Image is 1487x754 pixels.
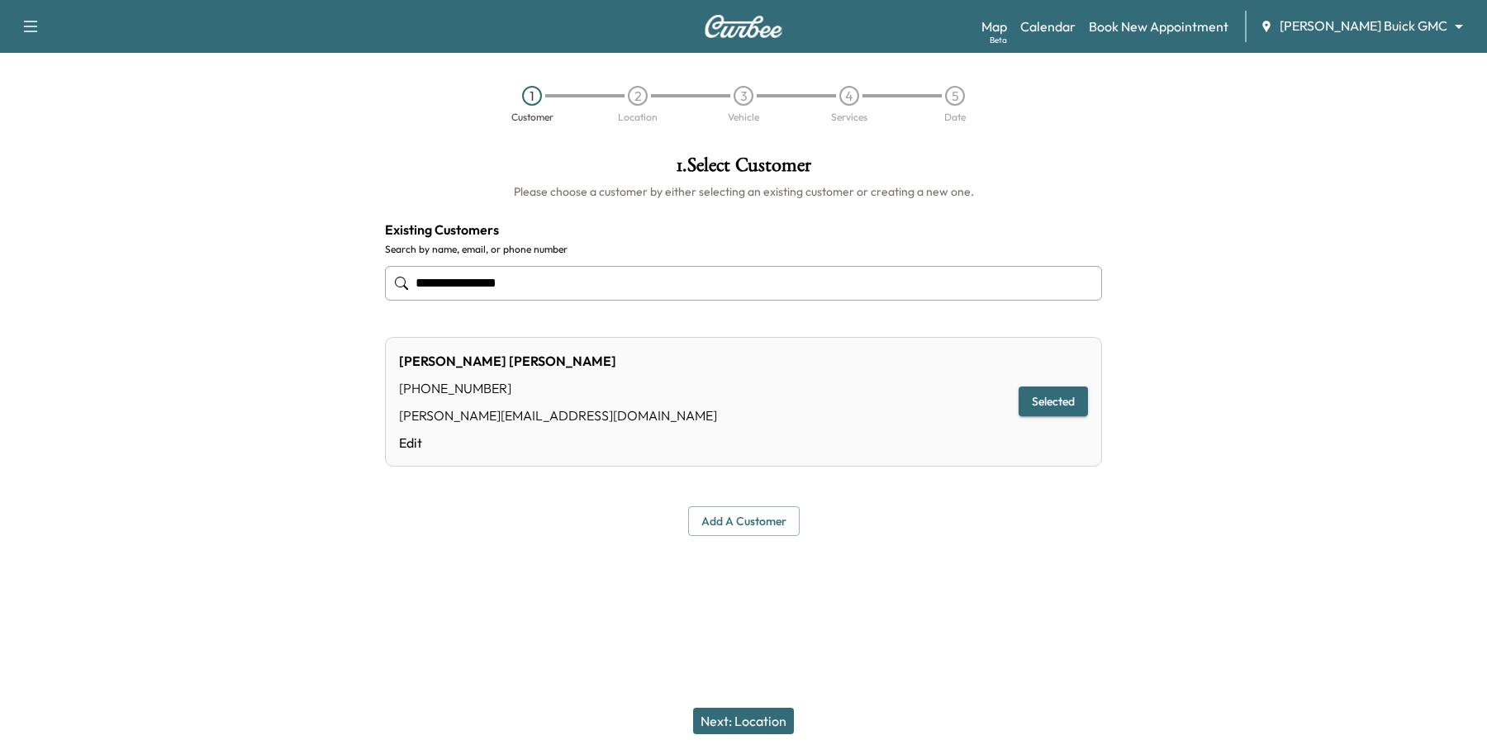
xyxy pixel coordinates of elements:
[628,86,648,106] div: 2
[728,112,759,122] div: Vehicle
[399,433,717,453] a: Edit
[981,17,1007,36] a: MapBeta
[704,15,783,38] img: Curbee Logo
[1019,386,1088,417] button: Selected
[831,112,867,122] div: Services
[839,86,859,106] div: 4
[1089,17,1228,36] a: Book New Appointment
[385,220,1102,239] h4: Existing Customers
[385,243,1102,256] label: Search by name, email, or phone number
[1280,17,1447,36] span: [PERSON_NAME] Buick GMC
[399,405,717,425] div: [PERSON_NAME][EMAIL_ADDRESS][DOMAIN_NAME]
[522,86,542,106] div: 1
[688,506,800,537] button: Add a customer
[734,86,753,106] div: 3
[618,112,658,122] div: Location
[693,708,794,734] button: Next: Location
[945,86,965,106] div: 5
[399,378,717,398] div: [PHONE_NUMBER]
[944,112,966,122] div: Date
[511,112,553,122] div: Customer
[385,155,1102,183] h1: 1 . Select Customer
[1020,17,1076,36] a: Calendar
[385,183,1102,200] h6: Please choose a customer by either selecting an existing customer or creating a new one.
[990,34,1007,46] div: Beta
[399,351,717,371] div: [PERSON_NAME] [PERSON_NAME]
